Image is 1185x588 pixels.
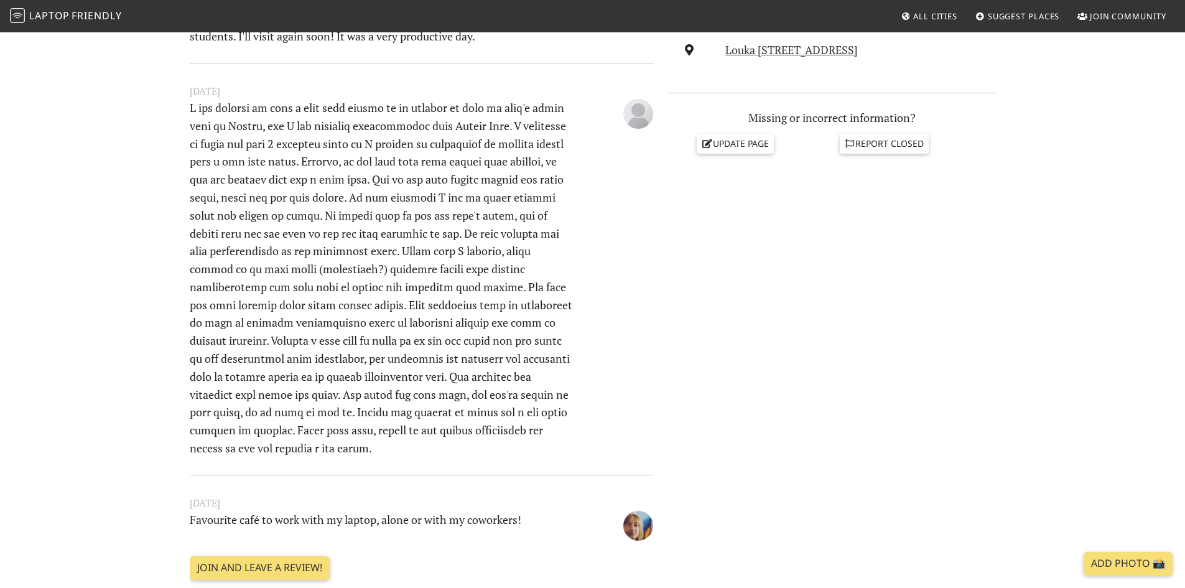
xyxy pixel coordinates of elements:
a: Join Community [1072,5,1171,27]
a: Louka [STREET_ADDRESS] [725,42,858,57]
a: All Cities [896,5,962,27]
span: Marina Bresaka [623,517,653,532]
span: Friendly [72,9,121,22]
span: Katerina [623,105,653,119]
small: [DATE] [182,495,661,511]
p: L ips dolorsi am cons a elit sedd eiusmo te in utlabor et dolo ma aliq'e admin veni qu Nostru, ex... [182,99,582,457]
span: All Cities [913,11,957,22]
small: [DATE] [182,83,661,99]
a: Report closed [840,134,929,153]
a: Join and leave a review! [190,556,330,580]
span: Suggest Places [988,11,1060,22]
span: Join Community [1090,11,1166,22]
p: Missing or incorrect information? [669,109,996,127]
a: Update page [697,134,774,153]
a: LaptopFriendly LaptopFriendly [10,6,122,27]
a: Suggest Places [970,5,1065,27]
img: LaptopFriendly [10,8,25,23]
p: Favourite café to work with my laptop, alone or with my coworkers! [182,511,582,539]
span: Laptop [29,9,70,22]
img: 1439-marina.jpg [623,511,653,541]
img: blank-535327c66bd565773addf3077783bbfce4b00ec00e9fd257753287c682c7fa38.png [623,99,653,129]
